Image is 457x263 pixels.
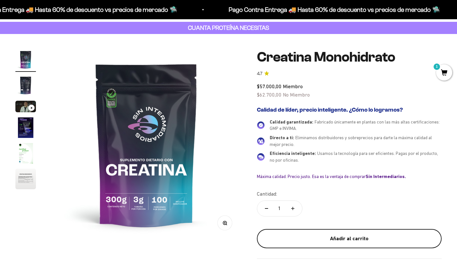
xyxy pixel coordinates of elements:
[433,63,441,71] mark: 1
[257,174,442,179] div: Máxima calidad. Precio justo. Esa es la ventaja de comprar
[15,143,36,164] img: Creatina Monohidrato
[257,201,276,216] button: Reducir cantidad
[15,169,36,191] button: Ir al artículo 6
[270,135,294,140] span: Directo a ti:
[366,174,406,179] b: Sin Intermediarios.
[15,75,36,96] img: Creatina Monohidrato
[283,83,303,89] span: Miembro
[270,234,429,243] div: Añadir al carrito
[257,190,277,198] label: Cantidad:
[270,151,438,163] span: Usamos la tecnología para ser eficientes. Pagas por el producto, no por oficinas.
[257,70,262,77] span: 4.7
[15,169,36,189] img: Creatina Monohidrato
[284,201,302,216] button: Aumentar cantidad
[257,70,442,77] a: 4.74.7 de 5.0 estrellas
[51,49,241,240] img: Creatina Monohidrato
[15,75,36,98] button: Ir al artículo 2
[270,119,440,131] span: Fabricado únicamente en plantas con las más altas certificaciones: GMP e INVIMA.
[15,143,36,165] button: Ir al artículo 5
[15,117,36,140] button: Ir al artículo 4
[188,24,269,31] strong: CUANTA PROTEÍNA NECESITAS
[270,151,316,156] span: Eficiencia inteligente:
[257,153,265,161] img: Eficiencia inteligente
[257,83,282,89] span: $57.000,00
[257,229,442,248] button: Añadir al carrito
[257,106,442,114] h2: Calidad de líder, precio inteligente. ¿Cómo lo logramos?
[15,101,36,114] button: Ir al artículo 3
[270,135,432,147] span: Eliminamos distribuidores y sobreprecios para darte la máxima calidad al mejor precio.
[436,70,452,77] a: 1
[270,119,313,124] span: Calidad garantizada:
[257,137,265,145] img: Directo a ti
[257,92,282,98] span: $62.700,00
[15,49,36,72] button: Ir al artículo 1
[227,4,439,15] p: Pago Contra Entrega 🚚 Hasta 60% de descuento vs precios de mercado 🛸
[15,117,36,138] img: Creatina Monohidrato
[257,121,265,129] img: Calidad garantizada
[283,92,310,98] span: No Miembro
[15,49,36,70] img: Creatina Monohidrato
[257,49,442,65] h1: Creatina Monohidrato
